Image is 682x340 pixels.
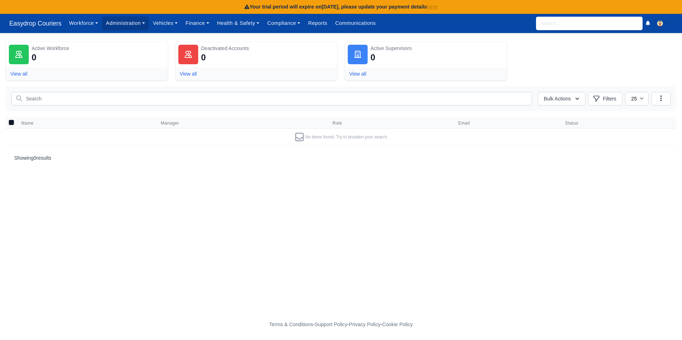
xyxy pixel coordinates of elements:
span: Easydrop Couriers [6,16,65,31]
span: Role [332,120,342,126]
a: View all [10,71,27,77]
a: Reports [304,16,331,30]
div: Active Workforce [32,45,165,52]
a: Finance [182,16,213,30]
a: Vehicles [149,16,182,30]
button: Name [21,120,39,126]
a: Cookie Policy [382,322,413,327]
div: Active Supervisors [370,45,504,52]
div: Deactivated Accounts [201,45,334,52]
a: Terms & Conditions [269,322,313,327]
a: Communications [331,16,380,30]
a: View all [180,71,197,77]
button: Manager [161,120,185,126]
div: 0 [201,52,206,63]
div: - - - [139,320,543,329]
a: Compliance [263,16,304,30]
div: 0 [32,52,36,63]
span: Name [21,120,33,126]
a: Easydrop Couriers [6,16,65,30]
span: 0 [34,155,37,161]
strong: [DATE] [321,4,338,10]
a: here [427,4,438,10]
button: Role [332,120,348,126]
button: Filters [588,92,622,105]
a: Health & Safety [213,16,264,30]
a: Administration [102,16,149,30]
span: Manager [161,120,179,126]
a: Privacy Policy [349,322,381,327]
a: View all [349,71,366,77]
button: Bulk Actions [538,92,585,105]
span: Email [458,120,557,126]
a: Support Policy [315,322,347,327]
span: Status [565,120,672,126]
p: Showing results [14,154,668,161]
input: Search [11,92,532,105]
span: No items found. Try to broaden your search. [305,133,388,141]
a: Workforce [65,16,102,30]
div: 0 [370,52,375,63]
input: Search... [536,17,643,30]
